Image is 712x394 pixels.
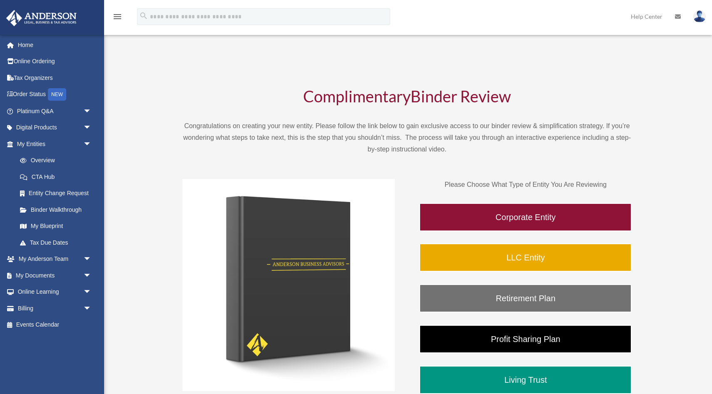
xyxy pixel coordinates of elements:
a: Binder Walkthrough [12,201,100,218]
img: User Pic [693,10,706,22]
a: Entity Change Request [12,185,104,202]
span: arrow_drop_down [83,251,100,268]
a: My Anderson Teamarrow_drop_down [6,251,104,268]
a: Corporate Entity [419,203,632,231]
a: Retirement Plan [419,284,632,312]
span: arrow_drop_down [83,103,100,120]
a: Digital Productsarrow_drop_down [6,119,104,136]
span: arrow_drop_down [83,284,100,301]
img: Anderson Advisors Platinum Portal [4,10,79,26]
a: Platinum Q&Aarrow_drop_down [6,103,104,119]
span: Binder Review [411,87,511,106]
a: Profit Sharing Plan [419,325,632,353]
p: Congratulations on creating your new entity. Please follow the link below to gain exclusive acces... [182,120,632,155]
a: Online Learningarrow_drop_down [6,284,104,300]
a: Events Calendar [6,317,104,333]
span: Complimentary [303,87,411,106]
a: Order StatusNEW [6,86,104,103]
a: LLC Entity [419,243,632,272]
a: CTA Hub [12,169,104,185]
a: Billingarrow_drop_down [6,300,104,317]
span: arrow_drop_down [83,136,100,153]
i: menu [112,12,122,22]
a: Tax Organizers [6,69,104,86]
a: menu [112,15,122,22]
a: Living Trust [419,366,632,394]
span: arrow_drop_down [83,267,100,284]
div: NEW [48,88,66,101]
a: My Documentsarrow_drop_down [6,267,104,284]
p: Please Choose What Type of Entity You Are Reviewing [419,179,632,191]
span: arrow_drop_down [83,300,100,317]
a: Tax Due Dates [12,234,104,251]
a: My Entitiesarrow_drop_down [6,136,104,152]
span: arrow_drop_down [83,119,100,136]
a: Home [6,37,104,53]
a: My Blueprint [12,218,104,235]
a: Overview [12,152,104,169]
i: search [139,11,148,20]
a: Online Ordering [6,53,104,70]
